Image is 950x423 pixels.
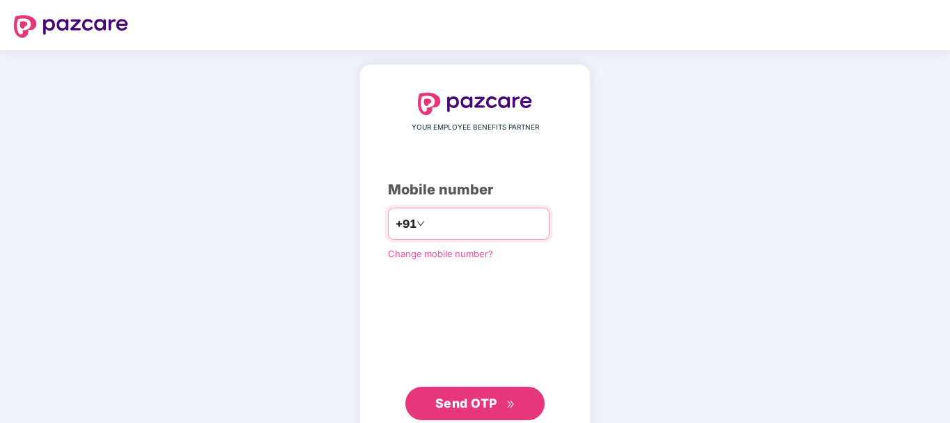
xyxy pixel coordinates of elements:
button: Send OTPdouble-right [405,387,545,420]
span: +91 [396,215,416,233]
a: Change mobile number? [388,248,493,259]
span: down [416,220,425,228]
img: logo [418,93,532,115]
span: Send OTP [435,396,497,410]
img: logo [14,15,128,38]
div: Mobile number [388,179,562,201]
span: YOUR EMPLOYEE BENEFITS PARTNER [412,122,539,133]
span: double-right [506,400,515,409]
